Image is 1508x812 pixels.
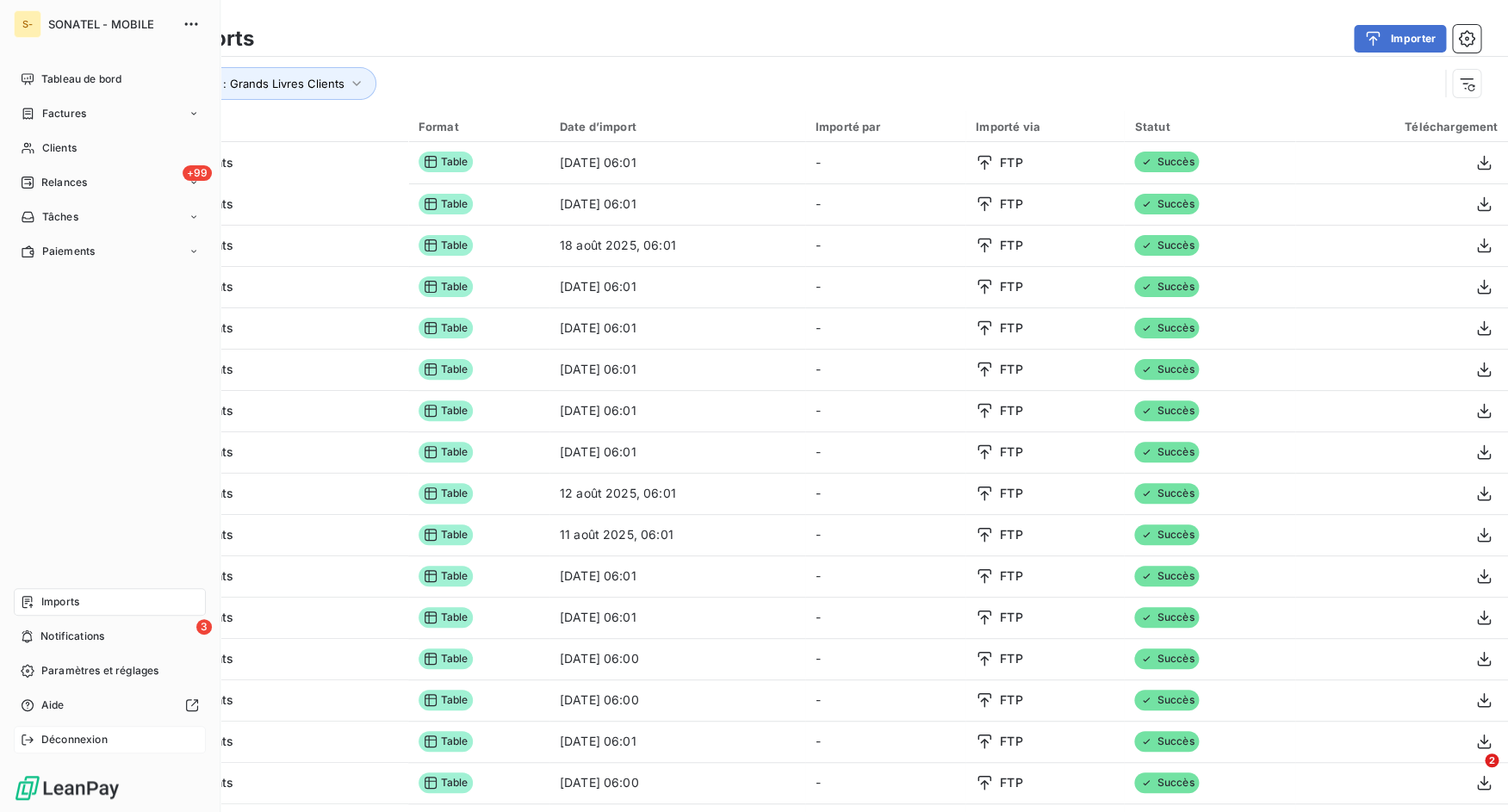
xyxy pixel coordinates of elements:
[1134,566,1199,586] span: Succès
[42,106,86,121] span: Factures
[1134,442,1199,462] span: Succès
[1134,772,1199,793] span: Succès
[805,638,965,679] td: -
[14,657,206,685] a: Paramètres et réglages
[1485,753,1499,767] span: 2
[1000,154,1022,171] span: FTP
[41,697,65,713] span: Aide
[560,120,795,133] div: Date d’import
[549,597,805,638] td: [DATE] 06:01
[1000,691,1022,709] span: FTP
[549,183,805,225] td: [DATE] 06:01
[419,566,474,586] span: Table
[805,514,965,555] td: -
[1000,443,1022,461] span: FTP
[549,514,805,555] td: 11 août 2025, 06:01
[41,732,108,747] span: Déconnexion
[419,607,474,628] span: Table
[1134,648,1199,669] span: Succès
[549,431,805,473] td: [DATE] 06:01
[1134,607,1199,628] span: Succès
[1134,690,1199,710] span: Succès
[419,483,474,504] span: Table
[1000,774,1022,791] span: FTP
[1134,524,1199,545] span: Succès
[419,400,474,421] span: Table
[14,169,206,196] a: +99Relances
[805,762,965,803] td: -
[48,17,172,31] span: SONATEL - MOBILE
[419,194,474,214] span: Table
[805,597,965,638] td: -
[816,120,955,133] div: Importé par
[419,690,474,710] span: Table
[41,175,87,190] span: Relances
[1306,120,1498,133] div: Téléchargement
[40,629,104,644] span: Notifications
[549,225,805,266] td: 18 août 2025, 06:01
[14,774,121,802] img: Logo LeanPay
[14,238,206,265] a: Paiements
[805,349,965,390] td: -
[805,142,965,183] td: -
[42,244,95,259] span: Paiements
[805,307,965,349] td: -
[549,349,805,390] td: [DATE] 06:01
[549,390,805,431] td: [DATE] 06:01
[42,209,78,225] span: Tâches
[14,100,206,127] a: Factures
[419,120,539,133] div: Format
[805,473,965,514] td: -
[549,266,805,307] td: [DATE] 06:01
[122,67,376,100] button: Type d’import : Grands Livres Clients
[14,691,206,719] a: Aide
[1134,235,1199,256] span: Succès
[196,619,212,635] span: 3
[549,762,805,803] td: [DATE] 06:00
[549,473,805,514] td: 12 août 2025, 06:01
[419,359,474,380] span: Table
[419,276,474,297] span: Table
[805,266,965,307] td: -
[419,731,474,752] span: Table
[1134,152,1199,172] span: Succès
[14,65,206,93] a: Tableau de bord
[14,588,206,616] a: Imports
[14,134,206,162] a: Clients
[1000,485,1022,502] span: FTP
[1449,753,1491,795] iframe: Intercom live chat
[1000,319,1022,337] span: FTP
[14,10,41,38] div: S-
[805,390,965,431] td: -
[14,203,206,231] a: Tâches
[1134,400,1199,421] span: Succès
[1134,194,1199,214] span: Succès
[1000,402,1022,419] span: FTP
[549,638,805,679] td: [DATE] 06:00
[1000,278,1022,295] span: FTP
[1000,733,1022,750] span: FTP
[805,679,965,721] td: -
[419,442,474,462] span: Table
[1134,731,1199,752] span: Succès
[419,772,474,793] span: Table
[1000,361,1022,378] span: FTP
[805,183,965,225] td: -
[1134,120,1285,133] div: Statut
[976,120,1114,133] div: Importé via
[549,142,805,183] td: [DATE] 06:01
[1000,609,1022,626] span: FTP
[183,165,212,181] span: +99
[1000,650,1022,667] span: FTP
[549,721,805,762] td: [DATE] 06:01
[419,152,474,172] span: Table
[41,594,79,610] span: Imports
[419,648,474,669] span: Table
[41,663,158,679] span: Paramètres et réglages
[549,307,805,349] td: [DATE] 06:01
[805,431,965,473] td: -
[805,555,965,597] td: -
[1000,237,1022,254] span: FTP
[549,555,805,597] td: [DATE] 06:01
[805,225,965,266] td: -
